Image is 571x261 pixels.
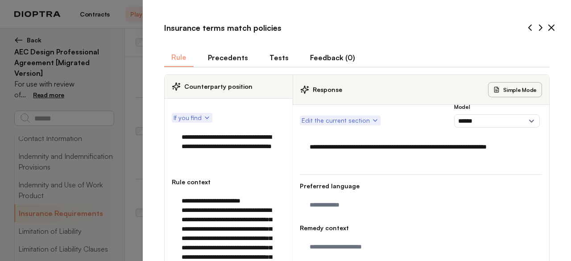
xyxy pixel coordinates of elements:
[488,82,542,97] button: Simple Mode
[262,48,296,67] button: Tests
[302,116,379,125] span: Edit the current section
[300,85,342,94] div: Response
[172,113,212,123] button: If you find
[172,178,285,186] h4: Rule context
[454,114,540,128] select: Model
[165,75,292,99] div: Counterparty position
[164,48,194,67] button: Rule
[174,113,211,122] span: If you find
[303,48,362,67] button: Feedback (0)
[157,14,289,41] h3: Insurance terms match policies
[300,224,542,232] h4: Remedy context
[454,104,540,111] h3: Model
[201,48,255,67] button: Precedents
[300,116,381,125] button: Edit the current section
[300,182,542,191] h4: Preferred language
